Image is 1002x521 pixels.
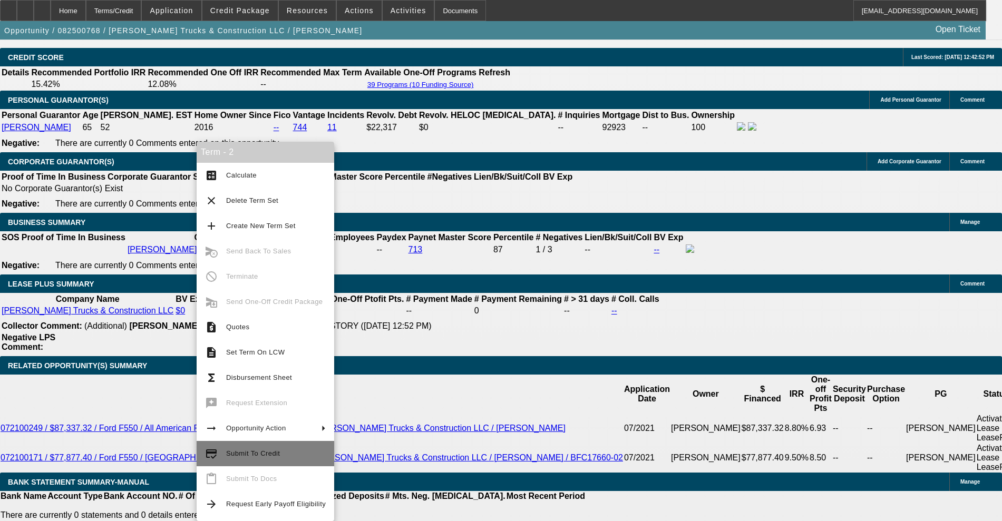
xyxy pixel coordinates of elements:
[82,122,99,133] td: 65
[327,123,337,132] a: 11
[624,443,670,473] td: 07/2021
[642,122,690,133] td: --
[809,375,832,414] th: One-off Profit Pts
[310,294,404,303] b: Avg. One-Off Ptofit Pts.
[391,6,426,15] span: Activities
[1,510,585,520] p: There are currently 0 statements and 0 details entered on this opportunity
[176,294,205,303] b: BV Exp
[585,233,651,242] b: Lien/Bk/Suit/Coll
[419,111,556,120] b: Revolv. HELOC [MEDICAL_DATA].
[558,111,600,120] b: # Inquiries
[210,6,270,15] span: Credit Package
[654,233,683,242] b: BV Exp
[8,280,94,288] span: LEASE PLUS SUMMARY
[408,233,491,242] b: Paynet Master Score
[584,244,652,255] td: --
[197,142,334,163] div: Term - 2
[931,21,985,38] a: Open Ticket
[300,491,384,502] th: Annualized Deposits
[150,6,193,15] span: Application
[8,478,149,486] span: BANK STATEMENT SUMMARY-MANUAL
[8,96,109,104] span: PERSONAL GUARANTOR(S)
[419,122,557,133] td: $0
[2,306,173,315] a: [PERSON_NAME] Trucks & Construction LLC
[55,261,279,270] span: There are currently 0 Comments entered on this opportunity
[226,196,278,204] span: Delete Term Set
[654,245,659,254] a: --
[279,1,336,21] button: Resources
[686,244,694,253] img: facebook-icon.png
[960,219,980,225] span: Manage
[690,122,735,133] td: 100
[832,375,867,414] th: Security Deposit
[376,233,406,242] b: Paydex
[147,79,259,90] td: 12.08%
[8,53,64,62] span: CREDIT SCORE
[100,122,193,133] td: 52
[8,158,114,166] span: CORPORATE GUARANTOR(S)
[226,171,257,179] span: Calculate
[205,194,218,207] mat-icon: clear
[506,491,586,502] th: Most Recent Period
[748,122,756,131] img: linkedin-icon.png
[82,111,98,120] b: Age
[563,306,610,316] td: --
[385,172,425,181] b: Percentile
[226,424,286,432] span: Opportunity Action
[474,172,541,181] b: Lien/Bk/Suit/Coll
[670,375,741,414] th: Owner
[670,414,741,443] td: [PERSON_NAME]
[226,222,296,230] span: Create New Term Set
[323,233,375,242] b: # Employees
[832,414,867,443] td: --
[226,373,292,381] span: Disbursement Sheet
[737,122,745,131] img: facebook-icon.png
[906,443,976,473] td: [PERSON_NAME]
[147,67,259,78] th: Recommended One Off IRR
[310,306,404,316] td: 7.67
[345,6,374,15] span: Actions
[376,244,406,255] td: --
[101,111,192,120] b: [PERSON_NAME]. EST
[611,294,659,303] b: # Coll. Calls
[178,491,229,502] th: # Of Periods
[741,443,784,473] td: $77,877.40
[741,375,784,414] th: $ Financed
[427,172,472,181] b: #Negatives
[383,1,434,21] button: Activities
[405,306,472,316] td: --
[784,375,809,414] th: IRR
[784,443,809,473] td: 9.50%
[1,183,577,194] td: No Corporate Guarantor(s) Exist
[366,122,417,133] td: $22,317
[1,172,106,182] th: Proof of Time In Business
[960,479,980,485] span: Manage
[205,422,218,435] mat-icon: arrow_right_alt
[327,111,364,120] b: Incidents
[611,306,617,315] a: --
[809,414,832,443] td: 6.93
[226,449,280,457] span: Submit To Credit
[4,26,362,35] span: Opportunity / 082500768 / [PERSON_NAME] Trucks & Construction LLC / [PERSON_NAME]
[31,67,146,78] th: Recommended Portfolio IRR
[493,233,533,242] b: Percentile
[287,6,328,15] span: Resources
[867,375,906,414] th: Purchase Option
[128,245,299,254] a: [PERSON_NAME] Trucks & Construction LLC
[911,54,994,60] span: Last Scored: [DATE] 12:42:52 PM
[205,498,218,510] mat-icon: arrow_forward
[2,261,40,270] b: Negative:
[364,80,477,89] button: 39 Programs (10 Funding Source)
[2,333,55,351] b: Negative LPS Comment:
[880,97,941,103] span: Add Personal Guarantor
[226,323,249,331] span: Quotes
[784,414,809,443] td: 8.80%
[408,245,423,254] a: 713
[493,245,533,254] div: 87
[205,346,218,359] mat-icon: description
[906,414,976,443] td: [PERSON_NAME]
[300,172,383,181] b: Paynet Master Score
[274,111,291,120] b: Fico
[364,67,478,78] th: Available One-Off Programs
[624,414,670,443] td: 07/2021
